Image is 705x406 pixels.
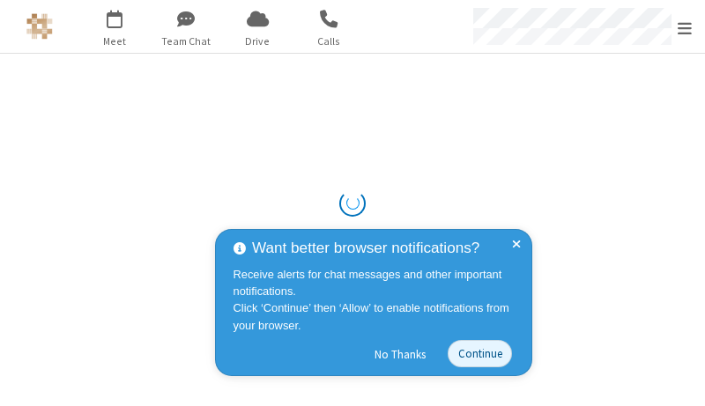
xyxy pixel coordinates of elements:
button: Continue [448,340,512,367]
div: Receive alerts for chat messages and other important notifications. Click ‘Continue’ then ‘Allow’... [234,266,519,334]
button: No Thanks [366,340,435,368]
span: Meet [82,33,148,49]
img: Astra [26,13,53,40]
span: Team Chat [153,33,219,49]
iframe: Chat [661,360,692,394]
span: Calls [296,33,362,49]
span: Drive [225,33,291,49]
span: Want better browser notifications? [252,237,479,260]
